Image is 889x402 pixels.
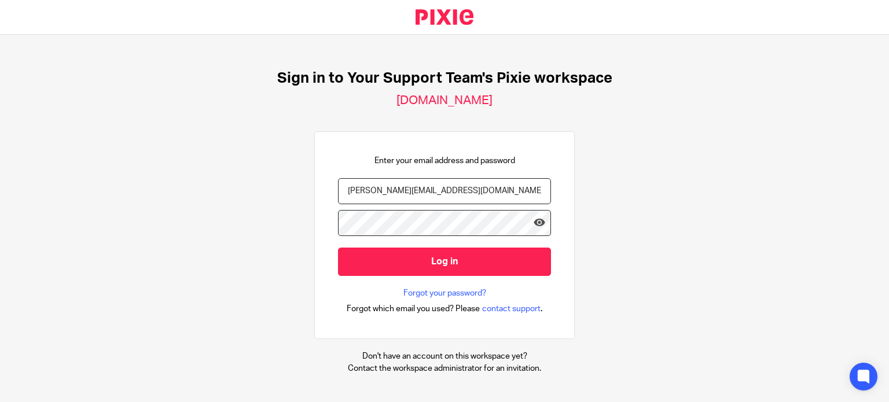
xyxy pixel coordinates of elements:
a: Forgot your password? [403,287,486,299]
p: Contact the workspace administrator for an invitation. [348,363,541,374]
input: Log in [338,248,551,276]
p: Don't have an account on this workspace yet? [348,351,541,362]
span: Forgot which email you used? Please [347,303,480,315]
h2: [DOMAIN_NAME] [396,93,493,108]
h1: Sign in to Your Support Team's Pixie workspace [277,69,612,87]
span: contact support [482,303,541,315]
p: Enter your email address and password [374,155,515,167]
div: . [347,302,543,315]
input: name@example.com [338,178,551,204]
